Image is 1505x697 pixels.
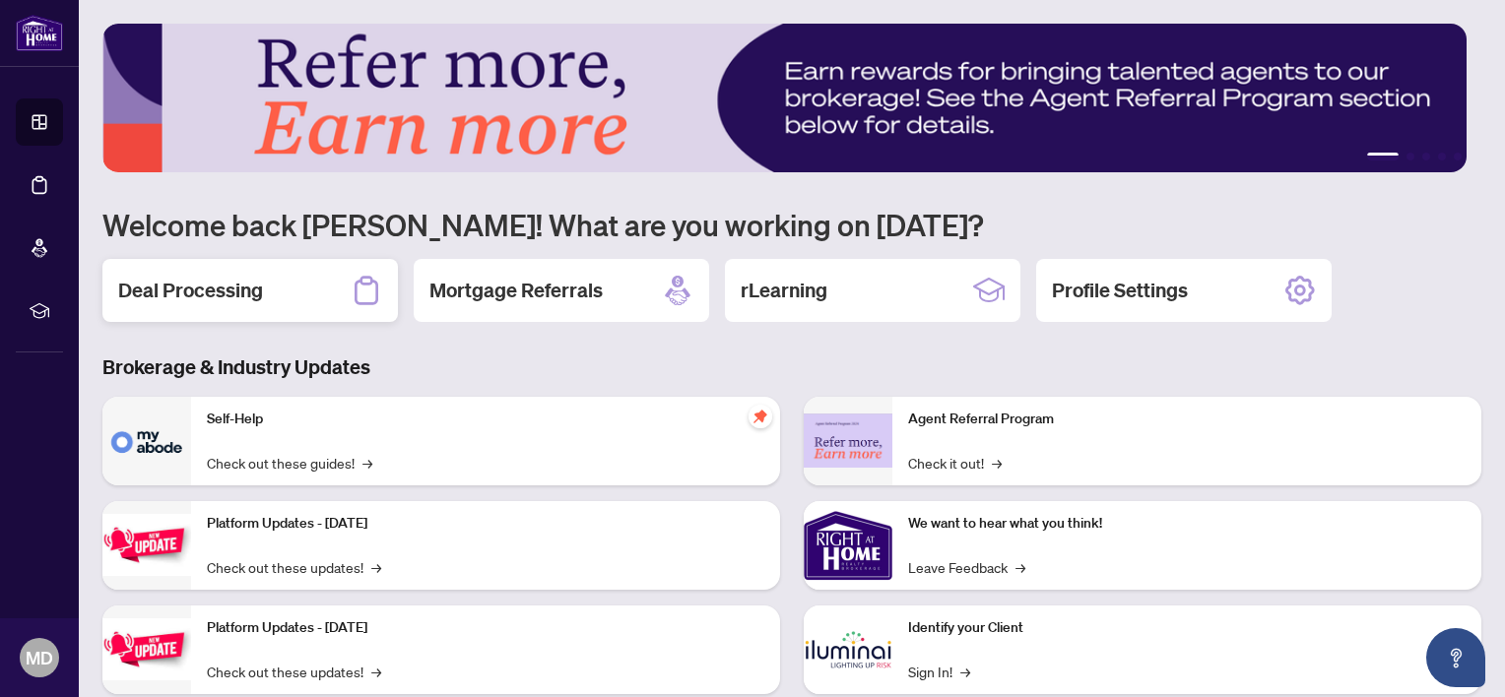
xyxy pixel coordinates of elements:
h2: rLearning [741,277,827,304]
a: Check out these updates!→ [207,661,381,682]
img: Self-Help [102,397,191,485]
p: Identify your Client [908,617,1466,639]
p: We want to hear what you think! [908,513,1466,535]
span: → [362,452,372,474]
a: Check out these updates!→ [207,556,381,578]
h2: Profile Settings [1052,277,1188,304]
button: Open asap [1426,628,1485,687]
span: pushpin [749,405,772,428]
a: Check it out!→ [908,452,1002,474]
a: Leave Feedback→ [908,556,1025,578]
img: Agent Referral Program [804,413,892,468]
img: Slide 0 [102,24,1467,172]
p: Self-Help [207,409,764,430]
button: 2 [1407,153,1414,160]
h2: Deal Processing [118,277,263,304]
p: Platform Updates - [DATE] [207,513,764,535]
button: 4 [1438,153,1446,160]
h2: Mortgage Referrals [429,277,603,304]
button: 5 [1454,153,1462,160]
a: Sign In!→ [908,661,970,682]
span: → [992,452,1002,474]
a: Check out these guides!→ [207,452,372,474]
p: Agent Referral Program [908,409,1466,430]
img: Identify your Client [804,605,892,694]
h3: Brokerage & Industry Updates [102,353,1481,381]
p: Platform Updates - [DATE] [207,617,764,639]
img: logo [16,15,63,51]
span: MD [26,644,53,671]
img: Platform Updates - July 8, 2025 [102,618,191,680]
img: We want to hear what you think! [804,501,892,590]
h1: Welcome back [PERSON_NAME]! What are you working on [DATE]? [102,206,1481,243]
button: 1 [1367,153,1399,160]
span: → [371,661,381,682]
button: 3 [1422,153,1430,160]
span: → [371,556,381,578]
span: → [960,661,970,682]
span: → [1015,556,1025,578]
img: Platform Updates - July 21, 2025 [102,514,191,576]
